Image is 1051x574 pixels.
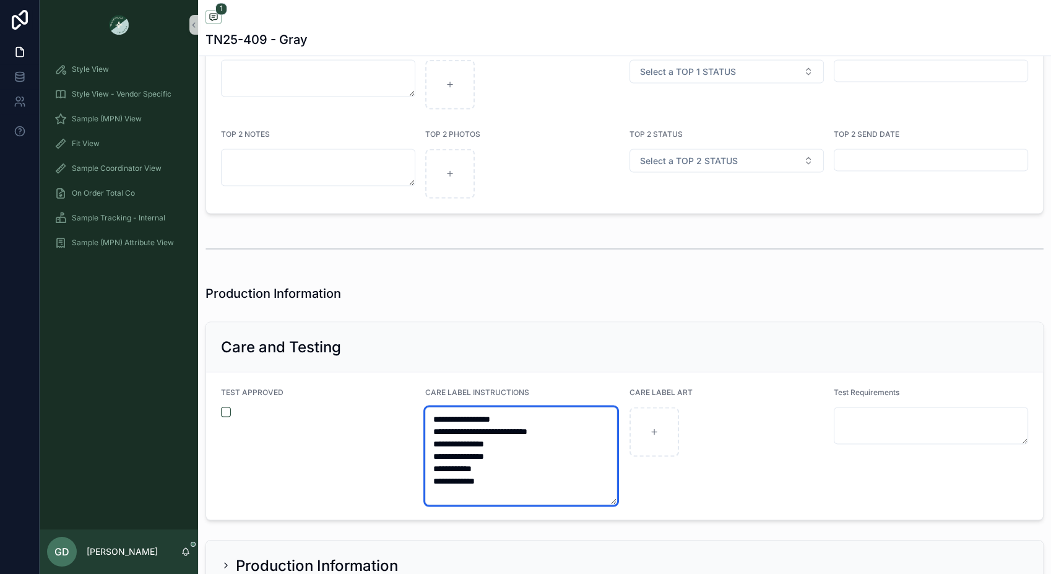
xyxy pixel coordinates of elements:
[425,387,529,396] span: CARE LABEL INSTRUCTIONS
[72,238,174,248] span: Sample (MPN) Attribute View
[629,129,683,138] span: TOP 2 STATUS
[109,15,129,35] img: App logo
[54,544,69,559] span: GD
[72,139,100,149] span: Fit View
[47,157,191,180] a: Sample Coordinator View
[72,114,142,124] span: Sample (MPN) View
[72,188,135,198] span: On Order Total Co
[221,337,341,357] h2: Care and Testing
[47,83,191,105] a: Style View - Vendor Specific
[47,58,191,80] a: Style View
[629,149,824,172] button: Select Button
[221,387,283,396] span: TEST APPROVED
[47,232,191,254] a: Sample (MPN) Attribute View
[47,182,191,204] a: On Order Total Co
[834,387,899,396] span: Test Requirements
[221,129,270,138] span: TOP 2 NOTES
[72,64,109,74] span: Style View
[834,129,899,138] span: TOP 2 SEND DATE
[205,10,222,25] button: 1
[72,213,165,223] span: Sample Tracking - Internal
[72,89,171,99] span: Style View - Vendor Specific
[205,30,308,48] h1: TN25-409 - Gray
[640,65,736,77] span: Select a TOP 1 STATUS
[72,163,162,173] span: Sample Coordinator View
[47,108,191,130] a: Sample (MPN) View
[425,129,480,138] span: TOP 2 PHOTOS
[47,207,191,229] a: Sample Tracking - Internal
[47,133,191,155] a: Fit View
[40,50,198,270] div: scrollable content
[205,284,341,302] h1: Production Information
[629,387,693,396] span: CARE LABEL ART
[87,546,158,558] p: [PERSON_NAME]
[629,59,824,83] button: Select Button
[215,2,227,15] span: 1
[640,154,738,167] span: Select a TOP 2 STATUS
